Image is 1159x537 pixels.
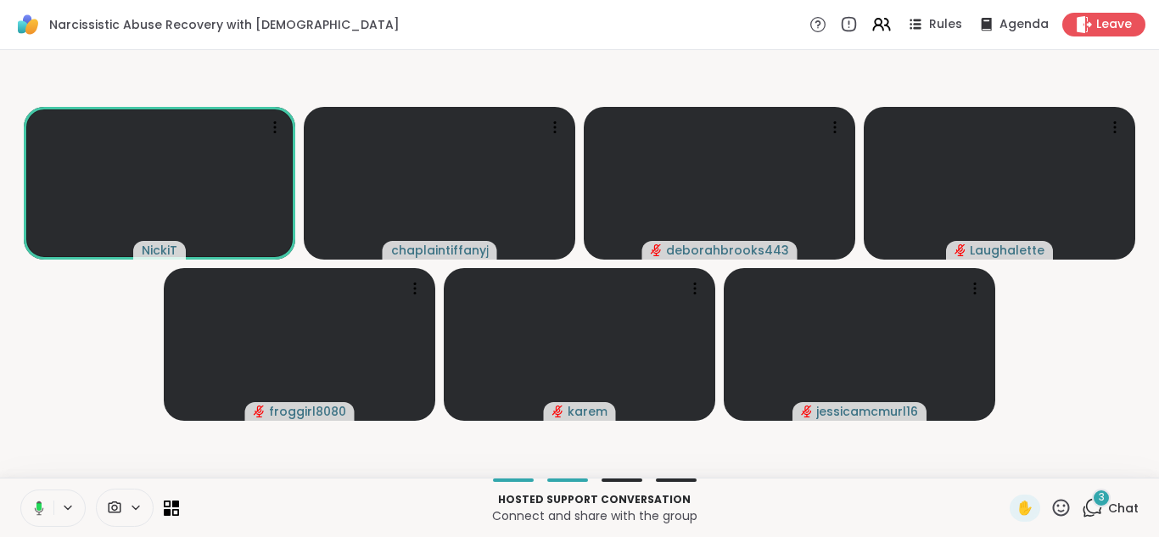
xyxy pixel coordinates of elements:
span: Narcissistic Abuse Recovery with [DEMOGRAPHIC_DATA] [49,16,400,33]
span: audio-muted [552,406,564,417]
span: 3 [1099,490,1105,505]
span: audio-muted [254,406,266,417]
span: ✋ [1016,498,1033,518]
span: NickiT [142,242,177,259]
span: audio-muted [651,244,663,256]
span: jessicamcmurl16 [816,403,918,420]
span: Agenda [999,16,1049,33]
p: Hosted support conversation [189,492,999,507]
span: Rules [929,16,962,33]
span: audio-muted [955,244,966,256]
span: froggirl8080 [269,403,346,420]
span: Laughalette [970,242,1044,259]
span: Chat [1108,500,1139,517]
span: audio-muted [801,406,813,417]
p: Connect and share with the group [189,507,999,524]
span: deborahbrooks443 [666,242,789,259]
span: chaplaintiffanyj [391,242,489,259]
span: Leave [1096,16,1132,33]
span: karem [568,403,607,420]
img: ShareWell Logomark [14,10,42,39]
